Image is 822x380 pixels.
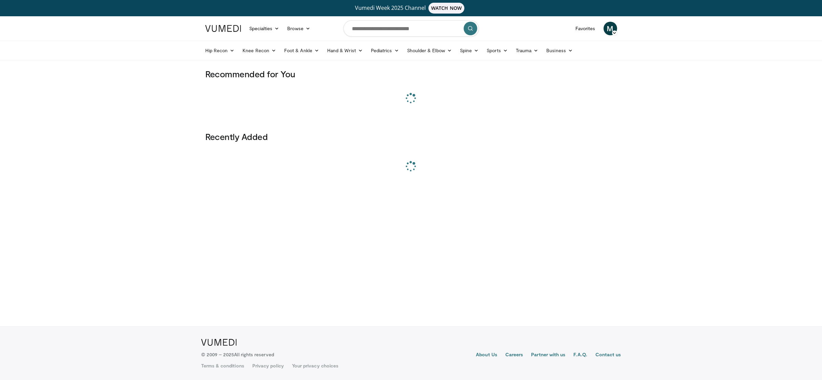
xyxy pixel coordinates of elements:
a: Terms & conditions [201,362,244,369]
a: Trauma [512,44,543,57]
a: Sports [483,44,512,57]
a: Vumedi Week 2025 ChannelWATCH NOW [206,3,616,14]
a: About Us [476,351,497,359]
a: Specialties [245,22,283,35]
a: Privacy policy [252,362,284,369]
p: © 2009 – 2025 [201,351,274,358]
a: Contact us [595,351,621,359]
a: Browse [283,22,314,35]
input: Search topics, interventions [343,20,479,37]
span: All rights reserved [234,352,274,357]
a: Knee Recon [238,44,280,57]
a: Your privacy choices [292,362,338,369]
a: Favorites [571,22,599,35]
a: Careers [505,351,523,359]
a: M [604,22,617,35]
a: F.A.Q. [573,351,587,359]
h3: Recommended for You [205,68,617,79]
a: Hand & Wrist [323,44,367,57]
a: Spine [456,44,483,57]
a: Business [542,44,577,57]
img: VuMedi Logo [205,25,241,32]
a: Partner with us [531,351,565,359]
a: Foot & Ankle [280,44,323,57]
a: Pediatrics [367,44,403,57]
a: Shoulder & Elbow [403,44,456,57]
a: Hip Recon [201,44,239,57]
img: VuMedi Logo [201,339,237,346]
span: WATCH NOW [428,3,464,14]
h3: Recently Added [205,131,617,142]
